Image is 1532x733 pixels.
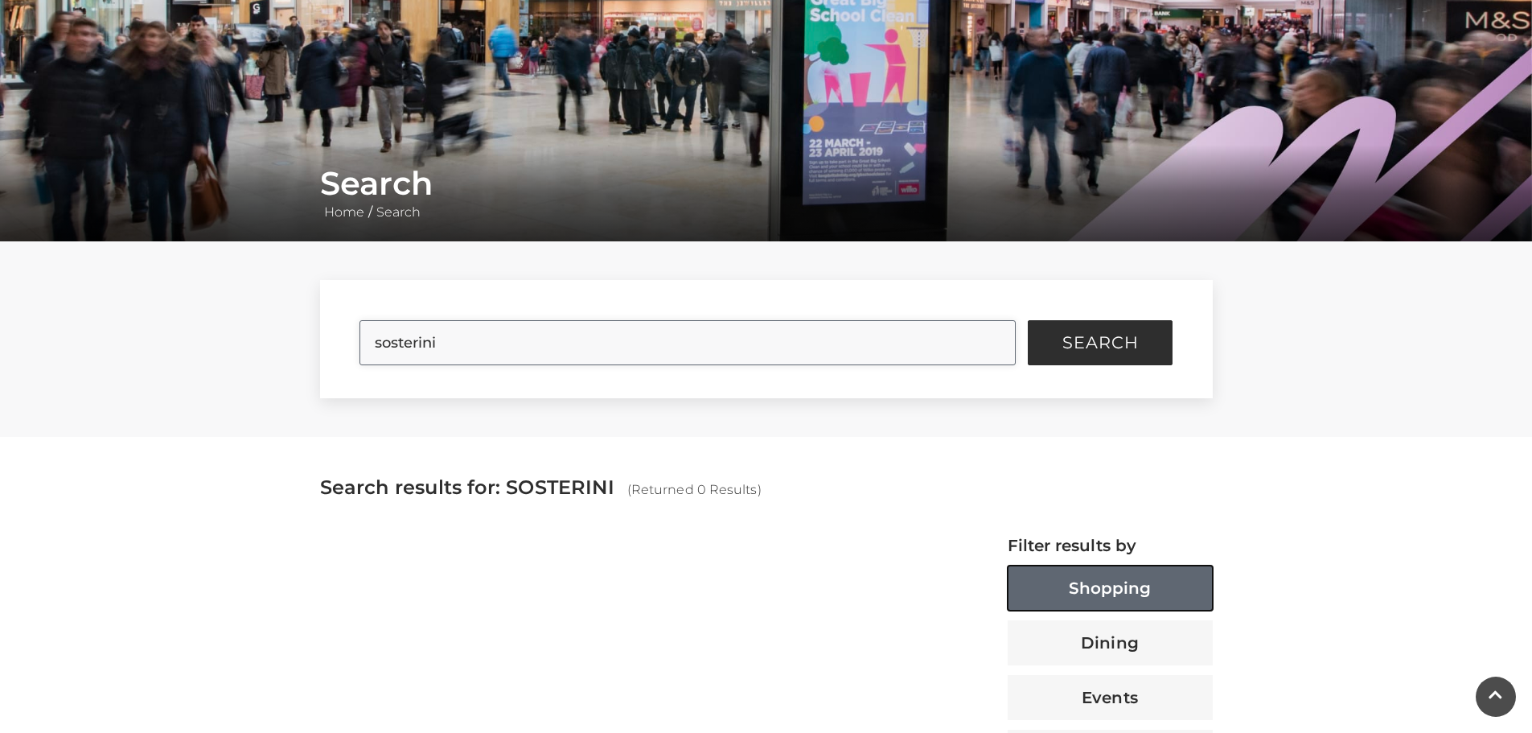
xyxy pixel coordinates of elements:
a: Home [320,204,368,220]
span: (Returned 0 Results) [627,482,762,497]
h4: Filter results by [1008,536,1213,555]
span: Search [1062,335,1139,351]
input: Search Site [359,320,1016,365]
button: Dining [1008,620,1213,665]
button: Shopping [1008,566,1213,611]
div: / [308,164,1225,222]
button: Events [1008,675,1213,720]
button: Search [1028,320,1173,365]
span: Search results for: SOSTERINI [320,476,614,499]
a: Search [372,204,425,220]
h1: Search [320,164,1213,203]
